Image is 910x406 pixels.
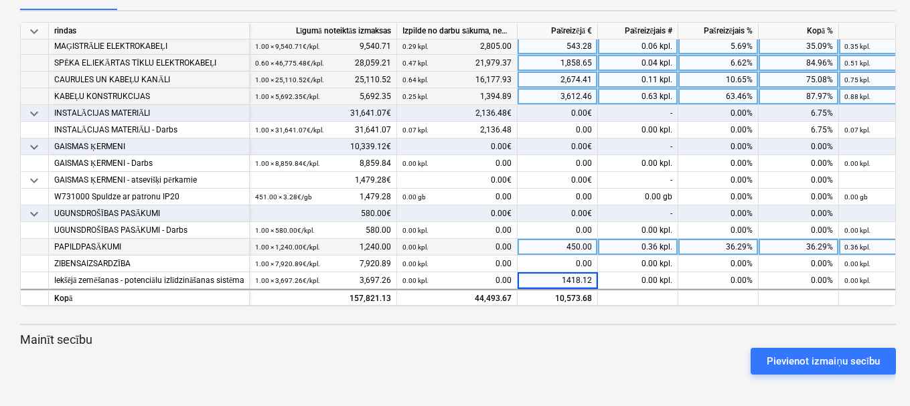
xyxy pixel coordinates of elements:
[518,205,598,222] div: 0.00€
[49,289,250,306] div: Kopā
[678,205,759,222] div: 0.00%
[598,256,678,272] div: 0.00 kpl.
[759,172,839,189] div: 0.00%
[255,272,391,289] div: 3,697.26
[759,189,839,205] div: 0.00%
[759,55,839,72] div: 84.96%
[54,239,244,256] div: PAPILDPASĀKUMI
[250,172,397,189] div: 1,479.28€
[759,256,839,272] div: 0.00%
[759,138,839,155] div: 0.00%
[678,256,759,272] div: 0.00%
[255,93,320,100] small: 1.00 × 5,692.35€ / kpl.
[26,106,42,122] span: keyboard_arrow_down
[54,205,244,222] div: UGUNSDROŠĪBAS PASĀKUMI
[255,38,391,55] div: 9,540.71
[26,139,42,155] span: keyboard_arrow_down
[598,155,678,172] div: 0.00 kpl.
[678,189,759,205] div: 0.00%
[518,105,598,122] div: 0.00€
[678,239,759,256] div: 36.29%
[598,23,678,39] div: Pašreizējais #
[598,272,678,289] div: 0.00 kpl.
[759,122,839,138] div: 6.75%
[402,290,512,307] div: 44,493.67
[844,126,870,134] small: 0.07 kpl.
[518,239,598,256] div: 450.00
[54,272,244,289] div: Iekšējā zemēšanas - potenciālu izlīdzināšanas sistēma
[759,272,839,289] div: 0.00%
[678,55,759,72] div: 6.62%
[678,222,759,239] div: 0.00%
[518,23,598,39] div: Pašreizējā €
[518,88,598,105] div: 3,612.46
[54,122,244,138] div: INSTALĀCIJAS MATERIĀLI - Darbs
[402,260,429,268] small: 0.00 kpl.
[678,272,759,289] div: 0.00%
[598,222,678,239] div: 0.00 kpl.
[759,72,839,88] div: 75.08%
[518,256,598,272] div: 0.00
[598,138,678,155] div: -
[518,55,598,72] div: 1,858.65
[402,88,512,105] div: 1,394.89
[844,43,870,50] small: 0.35 kpl.
[402,277,429,284] small: 0.00 kpl.
[759,205,839,222] div: 0.00%
[598,189,678,205] div: 0.00 gb
[402,76,429,84] small: 0.64 kpl.
[844,60,870,67] small: 0.51 kpl.
[26,173,42,189] span: keyboard_arrow_down
[844,76,870,84] small: 0.75 kpl.
[844,243,870,251] small: 0.36 kpl.
[255,256,391,272] div: 7,920.89
[598,88,678,105] div: 0.63 kpl.
[402,243,429,251] small: 0.00 kpl.
[678,172,759,189] div: 0.00%
[598,239,678,256] div: 0.36 kpl.
[402,122,512,138] div: 2,136.48
[678,72,759,88] div: 10.65%
[759,222,839,239] div: 0.00%
[759,23,839,39] div: Kopā %
[402,160,429,167] small: 0.00 kpl.
[598,205,678,222] div: -
[255,88,391,105] div: 5,692.35
[678,105,759,122] div: 0.00%
[26,206,42,222] span: keyboard_arrow_down
[518,38,598,55] div: 543.28
[844,277,870,284] small: 0.00 kpl.
[759,88,839,105] div: 87.97%
[402,239,512,256] div: 0.00
[49,23,250,39] div: rindas
[402,60,429,67] small: 0.47 kpl.
[54,55,244,72] div: SPĒKA EL.IEKĀRTAS TĪKLU ELEKTROKABEĻI
[54,222,244,239] div: UGUNSDROŠĪBAS PASĀKUMI - Darbs
[678,38,759,55] div: 5.69%
[598,55,678,72] div: 0.04 kpl.
[518,155,598,172] div: 0.00
[518,122,598,138] div: 0.00
[767,352,880,370] div: Pievienot izmaiņu secību
[759,239,839,256] div: 36.29%
[678,88,759,105] div: 63.46%
[402,55,512,72] div: 21,979.37
[844,193,868,201] small: 0.00 gb
[255,72,391,88] div: 25,110.52
[518,222,598,239] div: 0.00
[678,155,759,172] div: 0.00%
[54,155,244,172] div: GAISMAS ĶERMENI - Darbs
[397,172,518,189] div: 0.00€
[397,138,518,155] div: 0.00€
[518,289,598,306] div: 10,573.68
[402,38,512,55] div: 2,805.00
[255,43,320,50] small: 1.00 × 9,540.71€ / kpl.
[397,205,518,222] div: 0.00€
[54,105,244,122] div: INSTALĀCIJAS MATERIĀLI
[402,272,512,289] div: 0.00
[54,138,244,155] div: GAISMAS ĶERMENI
[255,260,320,268] small: 1.00 × 7,920.89€ / kpl.
[402,189,512,205] div: 0.00
[844,160,870,167] small: 0.00 kpl.
[598,105,678,122] div: -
